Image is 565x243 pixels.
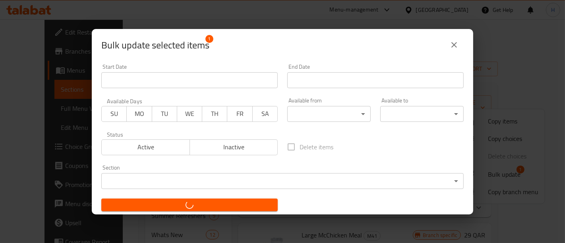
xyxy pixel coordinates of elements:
[155,108,174,120] span: TU
[105,141,187,153] span: Active
[230,108,249,120] span: FR
[287,106,371,122] div: ​
[126,106,152,122] button: MO
[300,142,333,152] span: Delete items
[190,139,278,155] button: Inactive
[380,106,464,122] div: ​
[105,108,124,120] span: SU
[193,141,275,153] span: Inactive
[101,106,127,122] button: SU
[177,106,202,122] button: WE
[205,108,224,120] span: TH
[445,35,464,54] button: close
[130,108,149,120] span: MO
[256,108,275,120] span: SA
[180,108,199,120] span: WE
[227,106,252,122] button: FR
[101,139,190,155] button: Active
[101,173,464,189] div: ​
[202,106,227,122] button: TH
[152,106,177,122] button: TU
[101,39,209,52] span: Selected items count
[205,35,213,43] span: 1
[252,106,278,122] button: SA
